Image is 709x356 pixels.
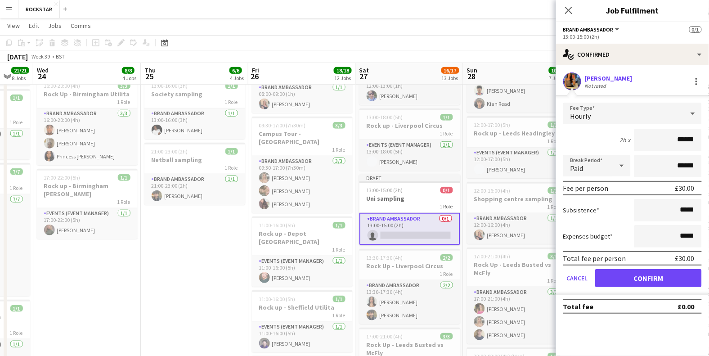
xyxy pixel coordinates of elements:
span: Thu [144,66,156,74]
span: 21:00-23:00 (2h) [152,148,188,155]
span: 13:00-18:00 (5h) [367,114,403,121]
h3: Rock up - Liverpool Circus [359,122,460,130]
h3: Job Fulfilment [556,5,709,16]
span: 13:30-17:30 (4h) [367,254,403,261]
button: ROCKSTAR [18,0,60,18]
span: 1/1 [10,95,23,101]
span: 12:00-16:00 (4h) [474,187,511,194]
span: Edit [29,22,39,30]
app-card-role: Events (Event Manager)1/111:00-16:00 (5h)[PERSON_NAME] [252,322,353,352]
span: 13:00-16:00 (3h) [152,82,188,89]
h3: Rock Up - Birmingham Utilita [37,90,138,98]
app-card-role: Events (Event Manager)1/112:00-17:00 (5h)[PERSON_NAME] [467,148,568,178]
span: 1/1 [118,174,130,181]
h3: Netball sampling [144,156,245,164]
h3: Rock up - Sheffield Utilita [252,303,353,311]
app-card-role: Events (Event Manager)1/113:00-18:00 (5h)[PERSON_NAME] [359,140,460,171]
span: 1 Role [440,130,453,137]
span: 1 Role [547,203,561,210]
app-job-card: 17:00-22:00 (5h)1/1Rock up - Birmingham [PERSON_NAME]1 RoleEvents (Event Manager)1/117:00-22:00 (... [37,169,138,239]
span: 3/3 [440,333,453,340]
span: 3/3 [333,122,346,129]
span: 21/21 [11,67,29,74]
span: 13:00-15:00 (2h) [367,187,403,194]
div: [DATE] [7,52,28,61]
div: £0.00 [678,302,695,311]
span: 0/1 [440,187,453,194]
span: 25 [143,71,156,81]
div: Fee per person [563,184,609,193]
h3: Uni sampling [359,194,460,203]
div: 13:30-17:30 (4h)2/2Rock Up - Liverpool Circus1 RoleBrand Ambassador2/213:30-17:30 (4h)[PERSON_NAM... [359,249,460,324]
span: 1/1 [440,114,453,121]
span: Fri [252,66,259,74]
app-job-card: 11:00-16:00 (5h)1/1Rock up - Depot [GEOGRAPHIC_DATA]1 RoleEvents (Event Manager)1/111:00-16:00 (5... [252,216,353,287]
h3: Rock up - Birmingham [PERSON_NAME] [37,182,138,198]
app-job-card: 16:00-20:00 (4h)3/3Rock Up - Birmingham Utilita1 RoleBrand Ambassador3/316:00-20:00 (4h)[PERSON_N... [37,77,138,165]
div: Not rated [585,82,608,89]
a: View [4,20,23,32]
div: £30.00 [675,184,695,193]
span: 1 Role [332,146,346,153]
div: 4 Jobs [122,75,136,81]
span: View [7,22,20,30]
app-card-role: Brand Ambassador2/213:30-17:30 (4h)[PERSON_NAME][PERSON_NAME] [359,280,460,324]
span: 2/2 [440,254,453,261]
div: 12 Jobs [334,75,351,81]
div: £30.00 [675,254,695,263]
span: 1 Role [10,329,23,336]
div: Total fee per person [563,254,626,263]
span: 12:00-17:00 (5h) [474,122,511,128]
span: Wed [37,66,49,74]
div: 09:30-17:00 (7h30m)3/3Campus Tour - [GEOGRAPHIC_DATA]1 RoleBrand Ambassador3/309:30-17:00 (7h30m)... [252,117,353,213]
app-card-role: Events (Event Manager)1/117:00-22:00 (5h)[PERSON_NAME] [37,208,138,239]
app-job-card: 13:00-18:00 (5h)1/1Rock up - Liverpool Circus1 RoleEvents (Event Manager)1/113:00-18:00 (5h)[PERS... [359,108,460,171]
app-job-card: 21:00-23:00 (2h)1/1Netball sampling1 RoleBrand Ambassador1/121:00-23:00 (2h)[PERSON_NAME] [144,143,245,205]
app-card-role: Brand Ambassador1/121:00-23:00 (2h)[PERSON_NAME] [144,174,245,205]
span: 1 Role [440,270,453,277]
span: 6/6 [229,67,242,74]
h3: Rock up - Leeds Headingley [467,129,568,137]
app-card-role: Brand Ambassador1/112:00-13:00 (1h)[PERSON_NAME] [359,74,460,105]
span: Paid [570,164,583,173]
div: Draft [359,174,460,181]
span: 1/1 [333,296,346,302]
span: 27 [358,71,369,81]
div: Draft13:00-15:00 (2h)0/1Uni sampling1 RoleBrand Ambassador0/113:00-15:00 (2h) [359,174,460,245]
app-card-role: Brand Ambassador1/108:00-09:00 (1h)[PERSON_NAME] [252,82,353,113]
app-job-card: 12:00-17:00 (5h)1/1Rock up - Leeds Headingley1 RoleEvents (Event Manager)1/112:00-17:00 (5h)[PERS... [467,116,568,178]
span: 11:00-16:00 (5h) [259,296,296,302]
div: Confirmed [556,44,709,65]
span: 17:00-21:00 (4h) [474,253,511,260]
span: 16/17 [441,67,459,74]
app-job-card: 17:00-21:00 (4h)3/3Rock Up - Leeds Busted vs McFly1 RoleBrand Ambassador3/317:00-21:00 (4h)[PERSO... [467,248,568,344]
span: 17:00-21:00 (4h) [367,333,403,340]
span: Jobs [48,22,62,30]
app-card-role: Brand Ambassador1/113:00-16:00 (3h)[PERSON_NAME] [144,108,245,139]
span: 1 Role [117,99,130,105]
div: 13:00-16:00 (3h)1/1Society sampling1 RoleBrand Ambassador1/113:00-16:00 (3h)[PERSON_NAME] [144,77,245,139]
h3: Rock up - Depot [GEOGRAPHIC_DATA] [252,230,353,246]
app-card-role: Brand Ambassador2/212:00-16:00 (4h)[PERSON_NAME]Kian Read [467,69,568,113]
div: Total fee [563,302,594,311]
h3: Shopping centre sampling [467,195,568,203]
span: 1/1 [225,82,238,89]
a: Comms [67,20,94,32]
div: BST [56,53,65,60]
span: 1/1 [548,187,561,194]
h3: Rock Up - Liverpool Circus [359,262,460,270]
span: 1 Role [547,277,561,284]
div: 13:00-15:00 (2h) [563,33,702,40]
div: 7 Jobs [549,75,566,81]
label: Subsistence [563,206,600,214]
app-job-card: 12:00-16:00 (4h)1/1Shopping centre sampling1 RoleBrand Ambassador1/112:00-16:00 (4h)[PERSON_NAME] [467,182,568,244]
button: Brand Ambassador [563,26,621,33]
span: 1/1 [333,222,346,229]
span: 3/3 [548,253,561,260]
span: Sun [467,66,478,74]
button: Cancel [563,269,592,287]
